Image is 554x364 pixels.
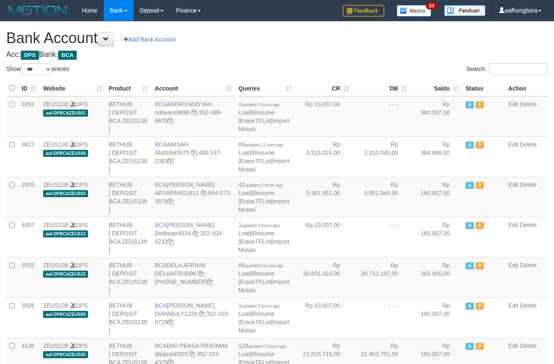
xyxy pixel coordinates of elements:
[105,257,151,298] td: BETHUB [ DEPOSIT BCA ZEUS138 ]
[240,238,271,245] a: EraseTFList
[520,342,537,349] a: Delete
[151,298,235,338] td: [PERSON_NAME] 352-103-0729
[520,141,537,148] a: Delete
[238,310,251,317] a: Load
[508,302,518,309] a: Edit
[105,298,151,338] td: BETHUB [ DEPOSIT BCA ZEUS138 ]
[238,319,289,334] a: Import Mutasi
[43,230,88,237] span: aaf-DPBCAZEUS13
[238,190,251,196] a: Load
[40,96,105,137] td: DPS
[295,177,353,217] td: Rp 5.961.951,00
[410,257,462,298] td: Rp 383.465,00
[43,262,68,269] a: ZEUS138
[105,80,151,96] th: Product: activate to sort column ascending
[155,181,167,188] span: BCA
[238,101,280,107] span: 1
[245,143,283,147] span: updated 11 mins ago
[242,103,280,107] span: updated 3 hours ago
[18,96,40,137] td: 3291
[155,190,199,196] a: ARYAPANG1811
[201,190,207,196] a: Copy ARYAPANG1811 to clipboard
[508,262,518,269] a: Edit
[40,137,105,177] td: DPS
[353,96,411,137] td: - - -
[476,343,484,350] span: Paused
[155,351,188,357] a: dikipras0303
[189,351,195,357] a: Copy dikipras0303 to clipboard
[18,177,40,217] td: 2620
[476,262,484,269] span: Paused
[151,177,235,217] td: [PERSON_NAME] 664-073-3878
[238,342,286,349] span: 129
[410,177,462,217] td: Rp 160.007,00
[207,278,213,285] a: Copy 8692458639 to clipboard
[353,80,411,96] th: DB: activate to sort column ascending
[410,217,462,257] td: Rp 160.007,00
[40,298,105,338] td: DPS
[410,80,462,96] th: Saldo: activate to sort column ascending
[151,217,235,257] td: [PERSON_NAME] 352-103-5232
[191,109,197,116] a: Copy ndriyans9696 to clipboard
[43,222,68,228] a: ZEUS138
[18,257,40,298] td: 3552
[43,141,68,148] a: ZEUS138
[253,109,274,116] a: Resume
[151,257,235,298] td: DELA AFRIANI [PHONE_NUMBER]
[155,302,167,309] span: BCA
[489,63,548,76] input: Search:
[397,5,432,17] img: Button%20Memo.svg
[253,230,274,237] a: Resume
[240,319,271,325] a: EraseTFList
[462,80,505,96] th: Status
[191,149,197,156] a: Copy ANISAH5575 to clipboard
[168,158,173,164] a: Copy 4061672383 to clipboard
[466,101,474,108] span: Active
[43,150,88,157] span: aaf-DPBCAZEUS08
[105,137,151,177] td: BETHUB [ DEPOSIT BCA ZEUS138 ]
[238,117,289,132] a: Import Mutasi
[155,141,167,148] span: BCA
[520,302,537,309] a: Delete
[151,80,235,96] th: Account: activate to sort column ascending
[18,217,40,257] td: 4497
[353,217,411,257] td: - - -
[238,351,251,357] a: Load
[520,101,537,107] a: Delete
[18,80,40,96] th: ID: activate to sort column ascending
[168,319,173,325] a: Copy 3521030729 to clipboard
[238,302,280,309] span: 1
[238,109,251,116] a: Load
[238,262,289,293] span: | | |
[476,142,484,149] span: Paused
[476,222,484,229] span: Paused
[508,222,518,228] a: Edit
[199,310,205,317] a: Copy DIANMULY1229 to clipboard
[242,304,280,308] span: updated 3 hours ago
[155,101,167,107] span: BCA
[238,181,289,213] span: | | |
[43,110,88,117] span: aaf-DPBCAZEUS01
[43,190,88,197] span: aaf-DPBCAZEUS03
[253,149,274,156] a: Resume
[155,230,191,237] a: Dedisupr4934
[253,190,274,196] a: Resume
[238,230,251,237] a: Load
[410,96,462,137] td: Rp 360.007,00
[238,149,251,156] a: Load
[466,303,474,310] span: Active
[353,257,411,298] td: Rp 39.710.107,00
[105,177,151,217] td: BETHUB [ DEPOSIT BCA ZEUS138 ]
[235,80,295,96] th: Queries: activate to sort column ascending
[295,257,353,298] td: Rp 39.801.024,00
[240,198,271,205] a: EraseTFList
[155,270,196,277] a: DELAAFRI3096
[410,298,462,338] td: Rp 160.007,00
[43,311,88,318] span: aaf-DPBCAZEUS08
[476,303,484,310] span: Paused
[118,32,181,46] a: Add Bank Account
[240,158,271,164] a: EraseTFList
[238,141,289,173] span: | | |
[245,264,283,268] span: updated 21 mins ago
[193,230,198,237] a: Copy Dedisupr4934 to clipboard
